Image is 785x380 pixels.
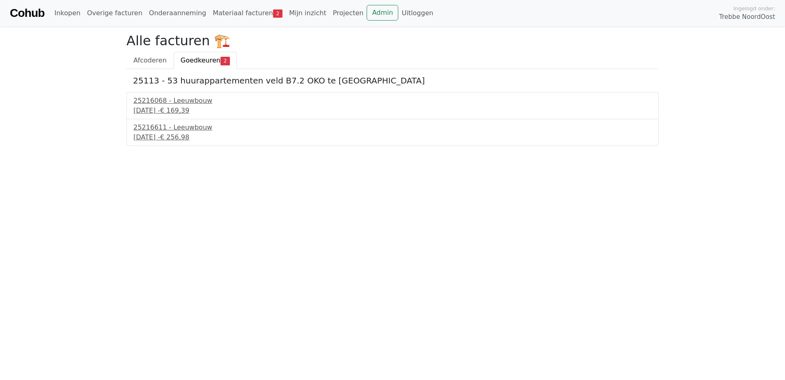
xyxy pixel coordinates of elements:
a: Goedkeuren2 [174,52,237,69]
a: Projecten [330,5,367,21]
a: Inkopen [51,5,83,21]
span: Ingelogd onder: [733,5,775,12]
a: 25216068 - Leeuwbouw[DATE] -€ 169,39 [133,96,652,116]
div: [DATE] - [133,132,652,142]
span: Afcoderen [133,56,167,64]
a: 25216611 - Leeuwbouw[DATE] -€ 256,98 [133,123,652,142]
a: Onderaanneming [146,5,209,21]
h2: Alle facturen 🏗️ [126,33,659,49]
a: Cohub [10,3,44,23]
div: 25216068 - Leeuwbouw [133,96,652,106]
a: Admin [367,5,398,21]
span: Trebbe NoordOost [719,12,775,22]
span: € 256,98 [160,133,189,141]
a: Uitloggen [398,5,436,21]
a: Mijn inzicht [286,5,330,21]
a: Materiaal facturen2 [209,5,286,21]
span: 2 [220,57,230,65]
span: Goedkeuren [181,56,220,64]
div: [DATE] - [133,106,652,116]
div: 25216611 - Leeuwbouw [133,123,652,132]
span: 2 [273,9,282,18]
span: € 169,39 [160,107,189,114]
h5: 25113 - 53 huurappartementen veld B7.2 OKO te [GEOGRAPHIC_DATA] [133,76,652,86]
a: Overige facturen [84,5,146,21]
a: Afcoderen [126,52,174,69]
